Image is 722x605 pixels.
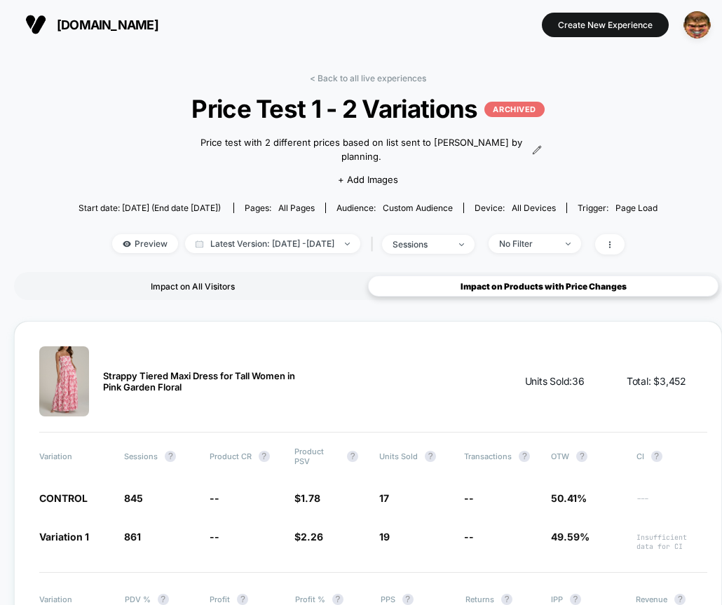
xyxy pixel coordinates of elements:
span: 49.59% [551,531,590,543]
span: Units Sold [379,447,450,466]
button: ? [576,451,587,462]
span: Device: [463,203,566,213]
span: Strappy Tiered Maxi Dress for Tall Women in Pink Garden Floral [103,370,313,393]
button: [DOMAIN_NAME] [21,13,163,36]
span: | [367,234,382,254]
span: $1.78 [294,492,320,504]
span: Preview [112,234,178,253]
button: ? [674,594,686,605]
button: ? [519,451,530,462]
span: Start date: [DATE] (End date [DATE]) [79,203,221,213]
img: ppic [683,11,711,39]
span: Revenue [636,594,707,605]
span: Product CR [210,447,280,466]
span: PPS [381,594,452,605]
button: ? [332,594,343,605]
button: ? [501,594,512,605]
span: Profit [210,594,281,605]
span: + Add Images [338,174,398,185]
button: ? [570,594,581,605]
div: Impact on All Visitors [18,276,368,297]
button: ? [651,451,662,462]
span: Returns [465,594,537,605]
span: OTW [551,447,622,466]
span: CONTROL [39,492,88,504]
span: 17 [379,492,389,504]
span: Variation [39,447,110,466]
div: Audience: [336,203,453,213]
span: 19 [379,531,390,543]
img: calendar [196,240,203,247]
img: end [459,243,464,246]
span: [DOMAIN_NAME] [57,18,158,32]
div: sessions [393,239,449,250]
span: Units Sold: 36 [525,374,585,388]
span: Total: $ 3,452 [627,374,686,388]
div: Impact on Products with Price Changes [368,276,718,297]
button: ? [347,451,358,462]
span: $2.26 [294,531,323,543]
span: --- [636,494,707,505]
span: Product PSV [294,447,365,466]
button: ? [237,594,248,605]
a: < Back to all live experiences [310,73,426,83]
span: Price test with 2 different prices based on list sent to [PERSON_NAME] by planning. [194,136,528,163]
span: 845 [124,492,143,504]
span: Sessions [124,447,195,466]
div: Pages: [245,203,315,213]
img: Strappy Tiered Maxi Dress for Tall Women in Pink Garden Floral [39,346,89,416]
span: IPP [551,594,622,605]
span: Profit % [295,594,367,605]
span: -- [464,492,474,504]
span: Custom Audience [383,203,453,213]
button: ppic [679,11,715,39]
span: Variation [39,594,111,605]
img: Visually logo [25,14,46,35]
button: ? [402,594,414,605]
span: -- [210,492,219,504]
span: Transactions [464,447,537,466]
button: Create New Experience [542,13,669,37]
span: Variation 1 [39,531,89,543]
button: ? [259,451,270,462]
p: ARCHIVED [484,102,544,117]
button: ? [165,451,176,462]
span: 861 [124,531,141,543]
img: end [566,243,571,245]
span: Latest Version: [DATE] - [DATE] [185,234,360,253]
span: 50.41% [551,492,587,504]
span: Price Test 1 - 2 Variations [108,94,629,123]
span: PDV % [125,594,196,605]
span: Page Load [615,203,658,213]
button: ? [425,451,436,462]
button: ? [158,594,169,605]
span: all devices [512,203,556,213]
span: -- [210,531,219,543]
div: No Filter [499,238,555,249]
span: -- [464,531,474,543]
img: end [345,243,350,245]
span: all pages [278,203,315,213]
span: Insufficient data for CI [636,533,707,551]
div: Trigger: [578,203,658,213]
span: CI [636,447,707,466]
